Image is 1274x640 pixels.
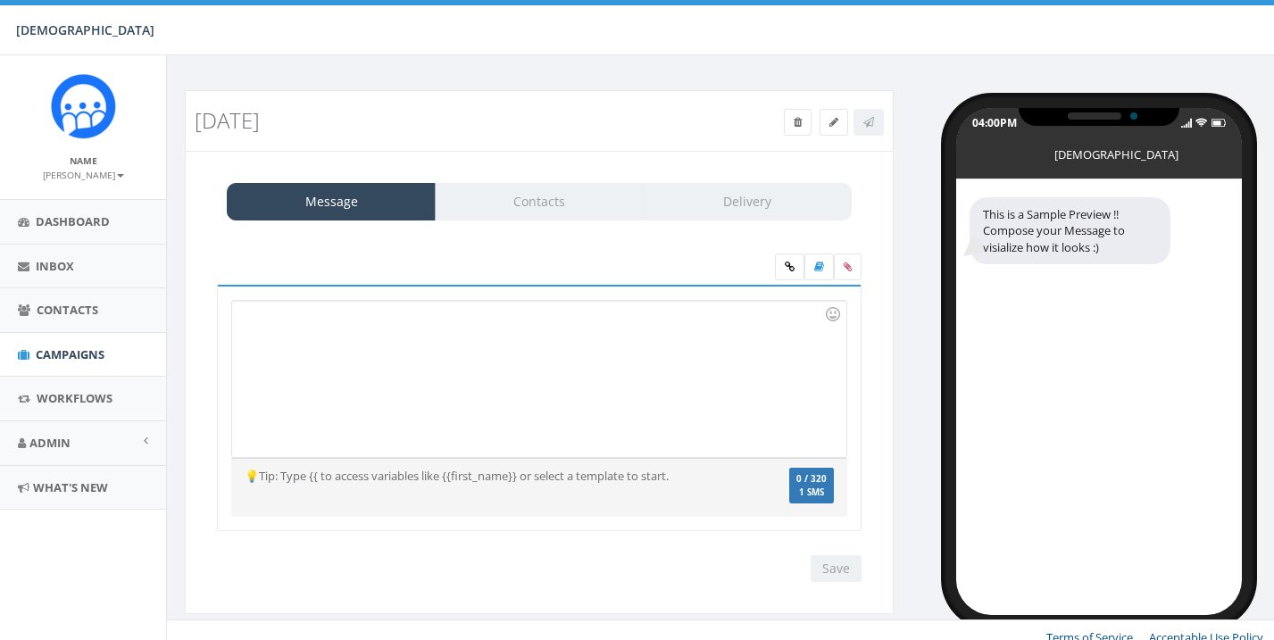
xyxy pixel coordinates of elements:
div: 💡Tip: Type {{ to access variables like {{first_name}} or select a template to start. [231,468,745,485]
span: Contacts [37,302,98,318]
span: What's New [33,479,108,495]
div: This is a Sample Preview !! Compose your Message to visialize how it looks :) [970,197,1170,265]
span: Edit Campaign [829,114,838,129]
span: 0 / 320 [796,473,827,485]
div: [DEMOGRAPHIC_DATA] [1054,146,1144,155]
span: Dashboard [36,213,110,229]
div: 04:00PM [972,115,1017,130]
small: [PERSON_NAME] [43,169,124,181]
a: Message [227,183,436,220]
span: Workflows [37,390,112,406]
span: Delete Campaign [794,114,802,129]
span: 1 SMS [796,488,827,497]
a: [PERSON_NAME] [43,166,124,182]
span: Admin [29,435,71,451]
label: Insert Template Text [804,254,834,280]
span: Campaigns [36,346,104,362]
span: Inbox [36,258,74,274]
img: Rally_Platform_Icon.png [50,73,117,140]
span: Attach your media [834,254,862,280]
div: Use the TAB key to insert emoji faster [822,303,844,325]
small: Name [70,154,97,167]
span: [DEMOGRAPHIC_DATA] [16,21,154,38]
h3: [DATE] [195,109,705,132]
